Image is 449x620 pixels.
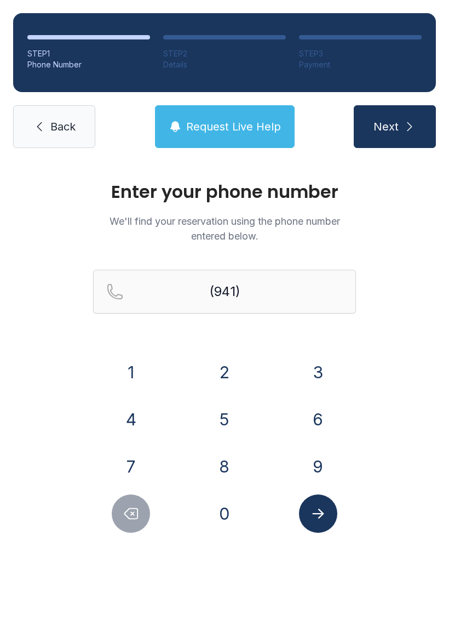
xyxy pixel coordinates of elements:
button: Delete number [112,494,150,533]
button: 5 [205,400,244,439]
button: 0 [205,494,244,533]
p: We'll find your reservation using the phone number entered below. [93,214,356,243]
button: Submit lookup form [299,494,337,533]
h1: Enter your phone number [93,183,356,201]
span: Back [50,119,76,134]
div: STEP 2 [163,48,286,59]
button: 4 [112,400,150,439]
button: 9 [299,447,337,486]
div: Details [163,59,286,70]
button: 6 [299,400,337,439]
span: Request Live Help [186,119,281,134]
button: 3 [299,353,337,391]
div: STEP 1 [27,48,150,59]
div: STEP 3 [299,48,422,59]
input: Reservation phone number [93,270,356,314]
button: 1 [112,353,150,391]
button: 7 [112,447,150,486]
button: 2 [205,353,244,391]
div: Phone Number [27,59,150,70]
div: Payment [299,59,422,70]
span: Next [373,119,399,134]
button: 8 [205,447,244,486]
